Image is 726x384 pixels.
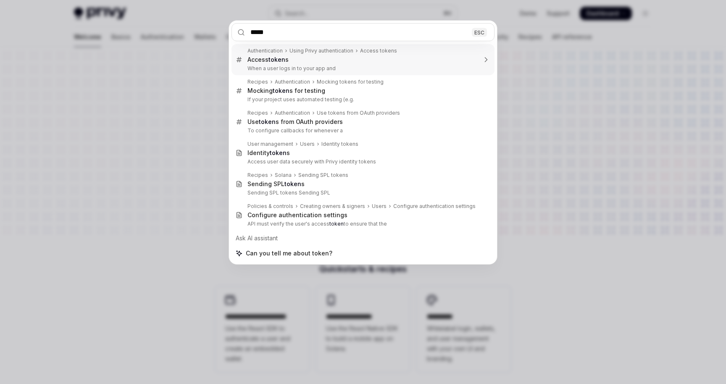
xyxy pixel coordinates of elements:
[270,149,287,156] b: token
[289,47,353,54] div: Using Privy authentication
[247,189,477,196] p: Sending SPL tokens Sending SPL
[329,221,344,227] b: token
[273,87,289,94] b: token
[247,127,477,134] p: To configure callbacks for whenever a
[247,141,293,147] div: User management
[360,47,397,54] div: Access tokens
[317,79,384,85] div: Mocking tokens for testing
[231,231,495,246] div: Ask AI assistant
[317,110,400,116] div: Use tokens from OAuth providers
[247,172,268,179] div: Recipes
[247,180,305,188] div: Sending SPL s
[247,56,289,63] div: Access s
[284,180,301,187] b: token
[259,118,276,125] b: token
[247,47,283,54] div: Authentication
[300,203,365,210] div: Creating owners & signers
[247,211,347,219] div: Configure authentication settings
[247,158,477,165] p: Access user data securely with Privy identity tokens
[247,149,290,157] div: Identity s
[393,203,476,210] div: Configure authentication settings
[321,141,358,147] div: Identity tokens
[247,221,477,227] p: API must verify the user's access to ensure that the
[372,203,387,210] div: Users
[247,203,293,210] div: Policies & controls
[300,141,315,147] div: Users
[247,87,325,95] div: Mocking s for testing
[298,172,348,179] div: Sending SPL tokens
[247,79,268,85] div: Recipes
[275,110,310,116] div: Authentication
[247,110,268,116] div: Recipes
[246,249,332,258] span: Can you tell me about token?
[472,28,487,37] div: ESC
[275,172,292,179] div: Solana
[247,96,477,103] p: If your project uses automated testing (e.g.
[247,118,343,126] div: Use s from OAuth providers
[268,56,285,63] b: token
[275,79,310,85] div: Authentication
[247,65,477,72] p: When a user logs in to your app and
